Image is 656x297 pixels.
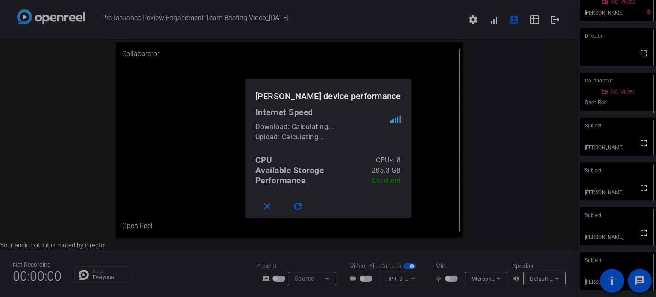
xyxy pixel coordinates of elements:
[255,122,390,132] div: Download: Calculating...
[255,132,390,142] div: Upload: Calculating...
[255,155,272,165] div: CPU
[255,176,306,186] div: Performance
[372,165,401,176] div: 285.3 GB
[372,176,401,186] div: Excellent
[262,201,272,212] mat-icon: close
[376,155,401,165] div: CPUs: 8
[245,79,411,107] h1: [PERSON_NAME] device performance
[255,107,401,118] div: Internet Speed
[255,165,324,176] div: Available Storage
[293,201,303,212] mat-icon: refresh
